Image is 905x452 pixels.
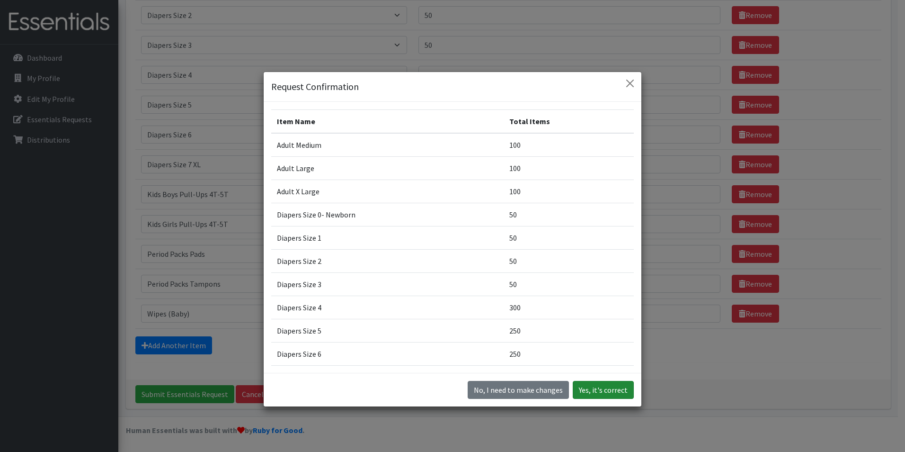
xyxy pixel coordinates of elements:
[271,203,504,226] td: Diapers Size 0- Newborn
[271,180,504,203] td: Adult X Large
[271,342,504,365] td: Diapers Size 6
[271,156,504,180] td: Adult Large
[504,249,634,272] td: 50
[271,80,359,94] h5: Request Confirmation
[504,133,634,157] td: 100
[504,109,634,133] th: Total Items
[504,203,634,226] td: 50
[271,365,504,389] td: Diapers Size 7 XL
[271,133,504,157] td: Adult Medium
[504,272,634,296] td: 50
[622,76,638,91] button: Close
[271,226,504,249] td: Diapers Size 1
[573,381,634,399] button: Yes, it's correct
[504,296,634,319] td: 300
[271,272,504,296] td: Diapers Size 3
[271,319,504,342] td: Diapers Size 5
[504,180,634,203] td: 100
[468,381,569,399] button: No I need to make changes
[504,156,634,180] td: 100
[504,319,634,342] td: 250
[504,342,634,365] td: 250
[271,249,504,272] td: Diapers Size 2
[271,296,504,319] td: Diapers Size 4
[271,109,504,133] th: Item Name
[504,226,634,249] td: 50
[504,365,634,389] td: 300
